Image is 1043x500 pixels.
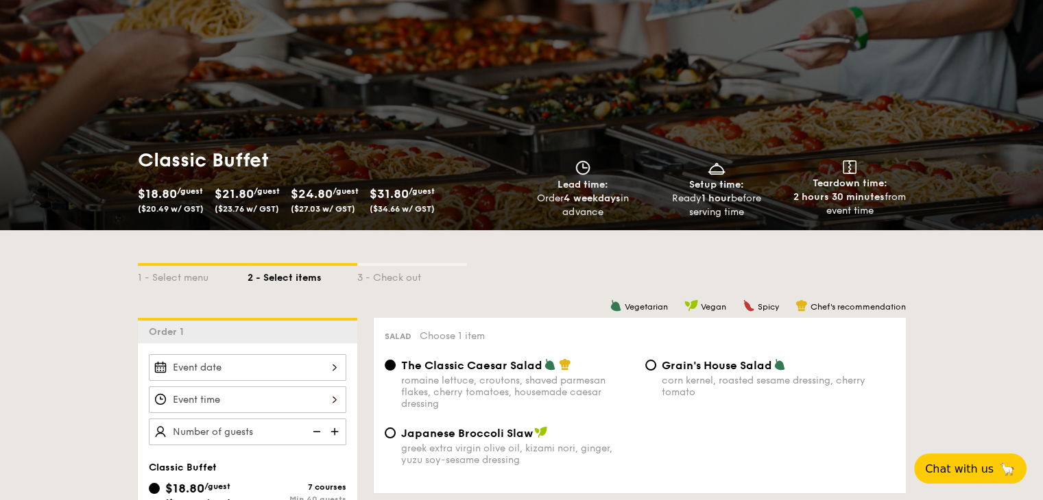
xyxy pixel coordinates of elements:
input: Event date [149,354,346,381]
div: from event time [789,190,911,218]
strong: 2 hours 30 minutes [793,191,885,203]
img: icon-chef-hat.a58ddaea.svg [795,299,808,312]
span: Order 1 [149,326,189,338]
div: romaine lettuce, croutons, shaved parmesan flakes, cherry tomatoes, housemade caesar dressing [401,375,634,410]
span: Vegetarian [625,302,668,312]
span: /guest [177,186,203,196]
img: icon-vegetarian.fe4039eb.svg [610,299,622,312]
span: ($20.49 w/ GST) [138,204,204,214]
span: Teardown time: [813,177,887,189]
input: The Classic Caesar Saladromaine lettuce, croutons, shaved parmesan flakes, cherry tomatoes, house... [385,360,396,371]
div: corn kernel, roasted sesame dressing, cherry tomato [662,375,895,398]
span: Grain's House Salad [662,359,772,372]
img: icon-vegetarian.fe4039eb.svg [774,358,786,371]
div: Ready before serving time [655,192,778,219]
img: icon-chef-hat.a58ddaea.svg [559,358,571,371]
span: /guest [333,186,359,196]
span: ($27.03 w/ GST) [291,204,355,214]
span: $24.80 [291,186,333,201]
span: Setup time: [689,179,744,190]
span: 🦙 [999,461,1016,477]
span: $18.80 [138,186,177,201]
span: $31.80 [370,186,409,201]
img: icon-spicy.37a8142b.svg [743,299,755,312]
span: Spicy [758,302,779,312]
img: icon-clock.2db775ea.svg [573,160,593,175]
div: greek extra virgin olive oil, kizami nori, ginger, yuzu soy-sesame dressing [401,442,634,466]
img: icon-vegetarian.fe4039eb.svg [544,358,556,371]
img: icon-reduce.1d2dbef1.svg [305,418,326,445]
span: Chef's recommendation [811,302,906,312]
div: 3 - Check out [357,266,467,285]
span: $18.80 [165,481,204,496]
span: /guest [254,186,280,196]
span: Vegan [701,302,726,312]
span: Japanese Broccoli Slaw [401,427,533,440]
span: /guest [204,482,230,491]
button: Chat with us🦙 [914,453,1027,484]
img: icon-add.58712e84.svg [326,418,346,445]
input: Number of guests [149,418,346,445]
strong: 1 hour [702,192,731,204]
img: icon-dish.430c3a2e.svg [706,160,727,175]
input: Japanese Broccoli Slawgreek extra virgin olive oil, kizami nori, ginger, yuzu soy-sesame dressing [385,427,396,438]
strong: 4 weekdays [564,192,620,204]
div: 1 - Select menu [138,266,248,285]
span: $21.80 [215,186,254,201]
span: Classic Buffet [149,462,217,473]
input: $18.80/guest($20.49 w/ GST)7 coursesMin 40 guests [149,483,160,494]
span: ($23.76 w/ GST) [215,204,279,214]
span: Chat with us [925,462,994,475]
div: Order in advance [522,192,645,219]
span: ($34.66 w/ GST) [370,204,435,214]
img: icon-vegan.f8ff3823.svg [684,299,698,312]
input: Event time [149,386,346,413]
span: The Classic Caesar Salad [401,359,542,372]
span: Salad [385,332,411,341]
div: 7 courses [248,482,346,492]
div: 2 - Select items [248,266,357,285]
img: icon-teardown.65201eee.svg [843,160,856,174]
input: Grain's House Saladcorn kernel, roasted sesame dressing, cherry tomato [645,360,656,371]
span: Lead time: [558,179,608,190]
img: icon-vegan.f8ff3823.svg [534,426,548,438]
span: /guest [409,186,435,196]
span: Choose 1 item [420,330,485,342]
h1: Classic Buffet [138,148,516,173]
